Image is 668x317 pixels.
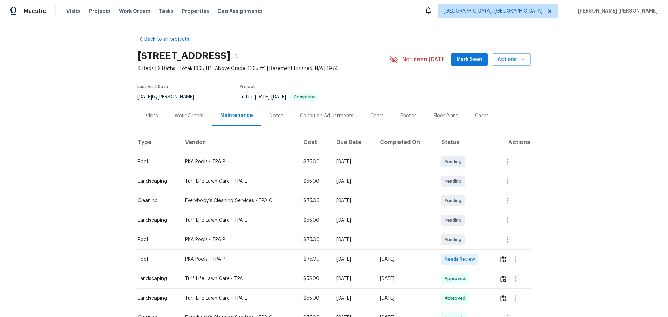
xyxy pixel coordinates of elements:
[380,275,430,282] div: [DATE]
[185,158,292,165] div: PKA Pools - TPA-P
[494,133,531,152] th: Actions
[303,178,325,185] div: $55.00
[336,158,369,165] div: [DATE]
[138,236,174,243] div: Pool
[456,55,482,64] span: Mark Seen
[185,217,292,224] div: Turf Life Lawn Care - TPA-L
[271,95,286,100] span: [DATE]
[240,85,255,89] span: Project
[445,197,464,204] span: Pending
[185,197,292,204] div: Everybody’s Cleaning Services - TPA-C
[270,112,283,119] div: Notes
[138,275,174,282] div: Landscaping
[445,256,478,263] span: Needs Review
[240,95,318,100] span: Listed
[336,256,369,263] div: [DATE]
[300,112,353,119] div: Condition Adjustments
[298,133,331,152] th: Cost
[303,217,325,224] div: $55.00
[66,8,81,15] span: Visits
[119,8,151,15] span: Work Orders
[137,53,230,60] h2: [STREET_ADDRESS]
[24,8,47,15] span: Maestro
[255,95,270,100] span: [DATE]
[445,178,464,185] span: Pending
[303,256,325,263] div: $75.00
[445,236,464,243] span: Pending
[336,236,369,243] div: [DATE]
[498,55,525,64] span: Actions
[185,178,292,185] div: Turf Life Lawn Care - TPA-L
[499,290,507,307] button: Review Icon
[445,275,468,282] span: Approved
[89,8,111,15] span: Projects
[146,112,158,119] div: Visits
[255,95,286,100] span: -
[336,275,369,282] div: [DATE]
[185,275,292,282] div: Turf Life Lawn Care - TPA-L
[138,256,174,263] div: Pool
[217,8,263,15] span: Geo Assignments
[575,8,658,15] span: [PERSON_NAME] [PERSON_NAME]
[499,270,507,287] button: Review Icon
[445,295,468,302] span: Approved
[137,65,390,72] span: 4 Beds | 2 Baths | Total: 1365 ft² | Above Grade: 1365 ft² | Basement Finished: N/A | 1974
[137,36,204,43] a: Back to all projects
[370,112,384,119] div: Costs
[336,217,369,224] div: [DATE]
[138,178,174,185] div: Landscaping
[303,275,325,282] div: $55.00
[303,197,325,204] div: $75.00
[445,158,464,165] span: Pending
[159,9,174,14] span: Tasks
[492,53,531,66] button: Actions
[336,197,369,204] div: [DATE]
[175,112,204,119] div: Work Orders
[444,8,542,15] span: [GEOGRAPHIC_DATA], [GEOGRAPHIC_DATA]
[475,112,489,119] div: Cases
[434,112,458,119] div: Floor Plans
[303,236,325,243] div: $75.00
[182,8,209,15] span: Properties
[138,295,174,302] div: Landscaping
[180,133,298,152] th: Vendor
[138,197,174,204] div: Cleaning
[336,178,369,185] div: [DATE]
[220,112,253,119] div: Maintenance
[185,236,292,243] div: PKA Pools - TPA-P
[137,133,180,152] th: Type
[451,53,488,66] button: Mark Seen
[336,295,369,302] div: [DATE]
[185,295,292,302] div: Turf Life Lawn Care - TPA-L
[374,133,436,152] th: Completed On
[291,95,318,99] span: Complete
[137,95,152,100] span: [DATE]
[400,112,417,119] div: Photos
[380,256,430,263] div: [DATE]
[331,133,374,152] th: Due Date
[436,133,494,152] th: Status
[500,256,506,263] img: Review Icon
[380,295,430,302] div: [DATE]
[138,217,174,224] div: Landscaping
[303,295,325,302] div: $55.00
[500,276,506,282] img: Review Icon
[137,93,202,101] div: by [PERSON_NAME]
[445,217,464,224] span: Pending
[138,158,174,165] div: Pool
[499,251,507,268] button: Review Icon
[500,295,506,302] img: Review Icon
[230,50,243,62] button: Copy Address
[303,158,325,165] div: $75.00
[185,256,292,263] div: PKA Pools - TPA-P
[137,85,168,89] span: Last Visit Date
[402,56,447,63] span: Not seen [DATE]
